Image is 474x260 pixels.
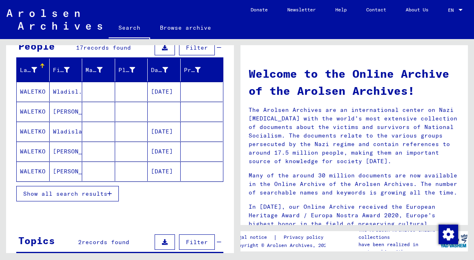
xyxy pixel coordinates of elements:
[17,59,50,81] mat-header-cell: Last Name
[148,82,181,101] mat-cell: [DATE]
[85,63,115,76] div: Maiden Name
[118,66,135,74] div: Place of Birth
[17,142,50,161] mat-cell: WALETKO
[23,190,107,197] span: Show all search results
[233,233,273,242] a: Legal notice
[50,142,83,161] mat-cell: [PERSON_NAME]
[148,59,181,81] mat-header-cell: Date of Birth
[17,162,50,181] mat-cell: WALETKO
[448,7,457,13] span: EN
[249,106,460,166] p: The Arolsen Archives are an international center on Nazi [MEDICAL_DATA] with the world’s most ext...
[50,82,83,101] mat-cell: Wladisl.
[53,66,70,74] div: First Name
[249,171,460,197] p: Many of the around 30 million documents are now available in the Online Archive of the Arolsen Ar...
[150,18,221,37] a: Browse archive
[50,122,83,141] mat-cell: Wladislaw
[53,63,82,76] div: First Name
[7,9,102,30] img: Arolsen_neg.svg
[148,122,181,141] mat-cell: [DATE]
[358,241,439,256] p: have been realized in partnership with
[277,233,333,242] a: Privacy policy
[179,40,215,55] button: Filter
[249,65,460,99] h1: Welcome to the Online Archive of the Arolsen Archives!
[16,186,119,201] button: Show all search results
[186,44,208,51] span: Filter
[78,238,82,246] span: 2
[184,63,213,76] div: Prisoner #
[358,226,439,241] p: The Arolsen Archives online collections
[118,63,148,76] div: Place of Birth
[17,82,50,101] mat-cell: WALETKO
[151,63,180,76] div: Date of Birth
[233,242,333,249] p: Copyright © Arolsen Archives, 2021
[109,18,150,39] a: Search
[17,102,50,121] mat-cell: WALETKO
[249,203,460,237] p: In [DATE], our Online Archive received the European Heritage Award / Europa Nostra Award 2020, Eu...
[115,59,148,81] mat-header-cell: Place of Birth
[181,59,223,81] mat-header-cell: Prisoner #
[50,162,83,181] mat-cell: [PERSON_NAME]
[20,63,49,76] div: Last Name
[18,39,55,53] div: People
[17,122,50,141] mat-cell: WALETKO
[148,142,181,161] mat-cell: [DATE]
[83,44,131,51] span: records found
[148,162,181,181] mat-cell: [DATE]
[151,66,168,74] div: Date of Birth
[82,238,129,246] span: records found
[438,224,458,244] div: Change consent
[82,59,115,81] mat-header-cell: Maiden Name
[233,233,333,242] div: |
[20,66,37,74] div: Last Name
[50,59,83,81] mat-header-cell: First Name
[76,44,83,51] span: 17
[439,225,458,244] img: Change consent
[85,66,103,74] div: Maiden Name
[179,234,215,250] button: Filter
[184,66,201,74] div: Prisoner #
[50,102,83,121] mat-cell: [PERSON_NAME]
[186,238,208,246] span: Filter
[18,233,55,248] div: Topics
